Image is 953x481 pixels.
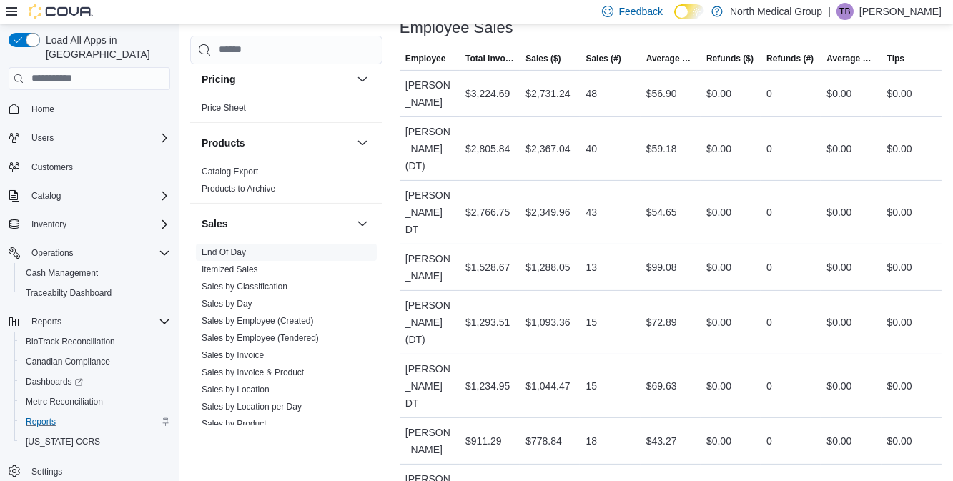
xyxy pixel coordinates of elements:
button: Reports [26,313,67,330]
span: Washington CCRS [20,433,170,450]
span: Sales by Location per Day [202,401,302,412]
button: Sales [202,217,351,231]
span: Sales by Invoice [202,349,264,361]
button: Cash Management [14,263,176,283]
button: Users [26,129,59,147]
button: Sales [354,215,371,232]
div: $0.00 [826,204,851,221]
button: Reports [14,412,176,432]
h3: Products [202,136,245,150]
div: $0.00 [706,314,731,331]
div: $1,528.67 [465,259,510,276]
a: BioTrack Reconciliation [20,333,121,350]
div: $54.65 [646,204,677,221]
button: [US_STATE] CCRS [14,432,176,452]
div: $0.00 [826,432,851,450]
a: Catalog Export [202,167,258,177]
p: [PERSON_NAME] [859,3,942,20]
div: $0.00 [706,204,731,221]
span: Home [26,100,170,118]
div: 18 [586,432,597,450]
div: $0.00 [887,314,912,331]
div: Terrah Basler [836,3,854,20]
span: Traceabilty Dashboard [20,284,170,302]
span: BioTrack Reconciliation [26,336,115,347]
div: Products [190,163,382,203]
button: Customers [3,157,176,177]
div: $1,044.47 [525,377,570,395]
div: $0.00 [826,377,851,395]
span: Load All Apps in [GEOGRAPHIC_DATA] [40,33,170,61]
div: 13 [586,259,597,276]
div: [PERSON_NAME] DT [400,181,460,244]
button: Metrc Reconciliation [14,392,176,412]
div: $2,367.04 [525,140,570,157]
a: Dashboards [14,372,176,392]
div: 40 [586,140,597,157]
a: End Of Day [202,247,246,257]
div: $0.00 [826,259,851,276]
span: Inventory [31,219,66,230]
div: 0 [766,377,772,395]
button: Products [202,136,351,150]
a: Sales by Invoice & Product [202,367,304,377]
span: Canadian Compliance [26,356,110,367]
span: Products to Archive [202,183,275,194]
div: $0.00 [887,259,912,276]
span: Sales by Employee (Tendered) [202,332,319,344]
a: Products to Archive [202,184,275,194]
button: Users [3,128,176,148]
div: 0 [766,314,772,331]
span: Sales by Product [202,418,267,430]
span: Dashboards [20,373,170,390]
button: Products [354,134,371,152]
span: Users [31,132,54,144]
span: Settings [26,462,170,480]
a: Sales by Employee (Created) [202,316,314,326]
div: [PERSON_NAME] [400,244,460,290]
span: Sales by Employee (Created) [202,315,314,327]
span: Inventory [26,216,170,233]
a: Settings [26,463,68,480]
span: Average Refund [826,53,875,64]
div: [PERSON_NAME] [400,71,460,116]
div: $911.29 [465,432,502,450]
a: Itemized Sales [202,264,258,274]
span: Employee [405,53,446,64]
p: North Medical Group [730,3,822,20]
div: $43.27 [646,432,677,450]
a: Canadian Compliance [20,353,116,370]
a: [US_STATE] CCRS [20,433,106,450]
a: Reports [20,413,61,430]
input: Dark Mode [674,4,704,19]
a: Traceabilty Dashboard [20,284,117,302]
a: Sales by Invoice [202,350,264,360]
a: Sales by Product [202,419,267,429]
button: Catalog [26,187,66,204]
span: Price Sheet [202,102,246,114]
button: Inventory [3,214,176,234]
div: $2,805.84 [465,140,510,157]
a: Home [26,101,60,118]
span: Cash Management [20,264,170,282]
span: TB [839,3,850,20]
span: Catalog [26,187,170,204]
span: End Of Day [202,247,246,258]
span: Catalog [31,190,61,202]
div: $0.00 [887,432,912,450]
div: $1,288.05 [525,259,570,276]
span: Metrc Reconciliation [20,393,170,410]
div: 0 [766,85,772,102]
a: Cash Management [20,264,104,282]
span: [US_STATE] CCRS [26,436,100,447]
span: Average Sale [646,53,695,64]
div: $99.08 [646,259,677,276]
div: $56.90 [646,85,677,102]
span: Reports [20,413,170,430]
div: 0 [766,140,772,157]
a: Metrc Reconciliation [20,393,109,410]
button: Catalog [3,186,176,206]
span: Operations [31,247,74,259]
div: $59.18 [646,140,677,157]
a: Sales by Location [202,385,270,395]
